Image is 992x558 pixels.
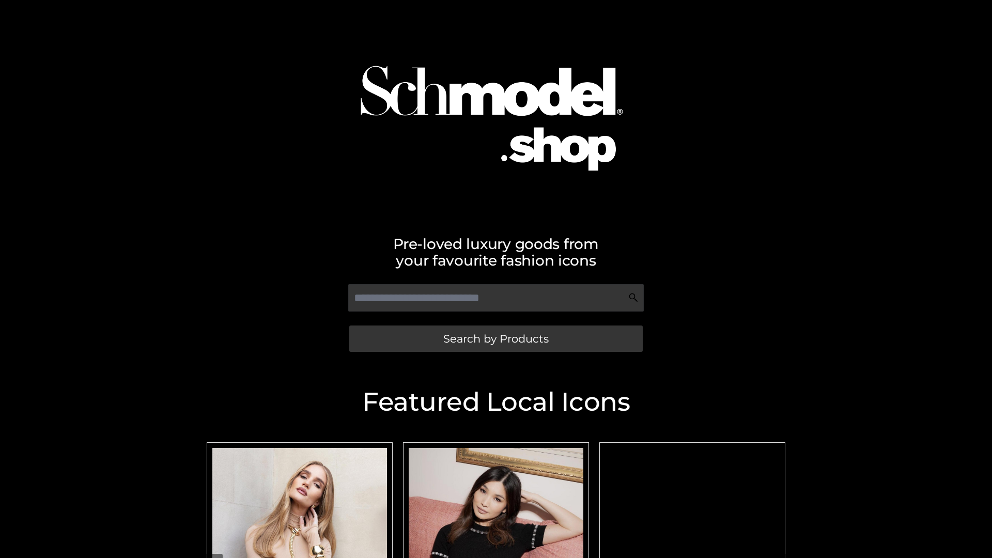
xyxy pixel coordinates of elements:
[202,389,791,415] h2: Featured Local Icons​
[349,326,643,352] a: Search by Products
[628,292,639,303] img: Search Icon
[443,333,549,344] span: Search by Products
[202,236,791,269] h2: Pre-loved luxury goods from your favourite fashion icons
